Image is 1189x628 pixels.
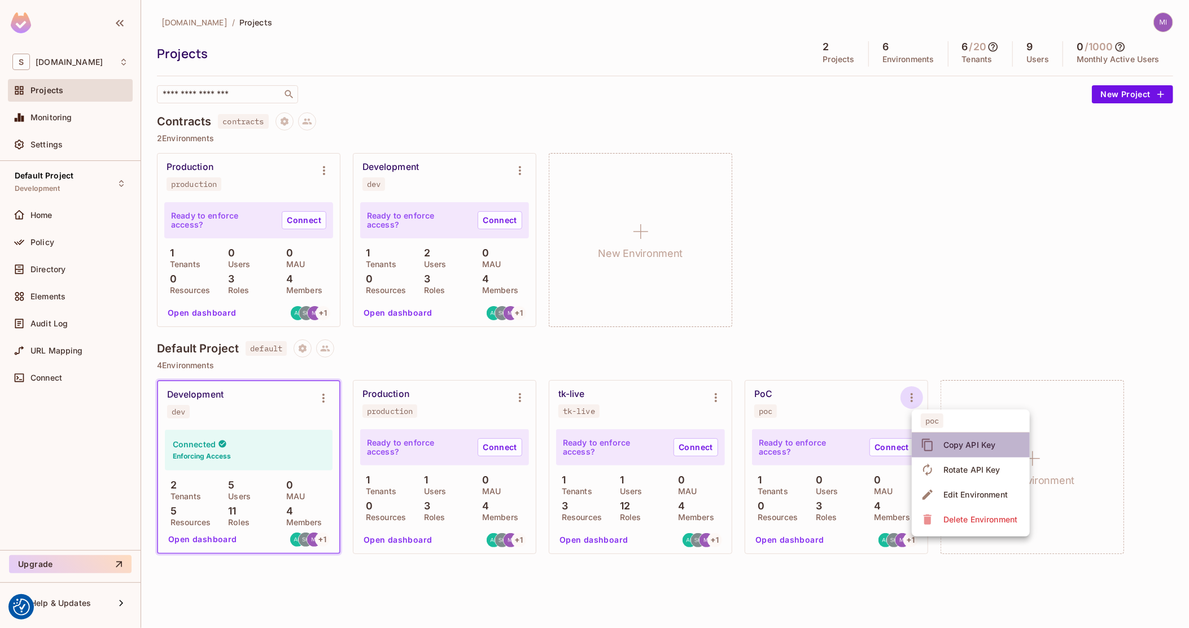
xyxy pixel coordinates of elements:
div: Copy API Key [943,439,996,451]
button: Consent Preferences [13,599,30,616]
span: poc [921,413,943,428]
img: Revisit consent button [13,599,30,616]
div: Edit Environment [943,489,1008,500]
div: Delete Environment [943,514,1017,525]
div: Rotate API Key [943,464,1000,476]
